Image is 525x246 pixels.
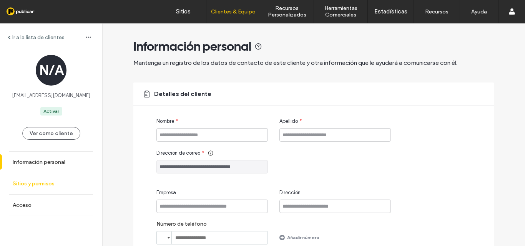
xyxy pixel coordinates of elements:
label: Número de teléfono [156,221,268,231]
label: Añadir número [287,231,319,244]
span: [EMAIL_ADDRESS][DOMAIN_NAME] [12,92,90,99]
div: N/A [36,55,66,86]
label: Sitios [176,8,191,15]
label: Sitios y permisos [13,180,55,187]
label: Ir a la lista de clientes [12,34,65,41]
input: Dirección [279,200,391,213]
label: Información personal [13,159,65,165]
span: Mantenga un registro de los datos de contacto de este cliente y otra información que le ayudará a... [133,59,457,66]
label: Estadísticas [374,8,407,15]
span: Apellido [279,117,298,125]
label: Ayuda [471,8,487,15]
label: Herramientas Comerciales [314,5,367,18]
button: Ver como cliente [22,127,80,140]
span: Nombre [156,117,174,125]
input: Nombre [156,128,268,142]
input: Dirección de correo [156,160,268,173]
input: Apellido [279,128,391,142]
span: Empresa [156,189,176,196]
label: Clientes & Equipo [211,8,256,15]
span: Detalles del cliente [154,90,211,98]
label: Recursos Personalizados [260,5,314,18]
label: Recursos [425,8,449,15]
div: Activar [43,108,59,115]
span: Dirección [279,189,301,196]
span: Ayuda [17,5,38,12]
label: Acceso [13,202,32,208]
input: Empresa [156,200,268,213]
span: Dirección de correo [156,149,200,157]
span: Información personal [133,39,251,54]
